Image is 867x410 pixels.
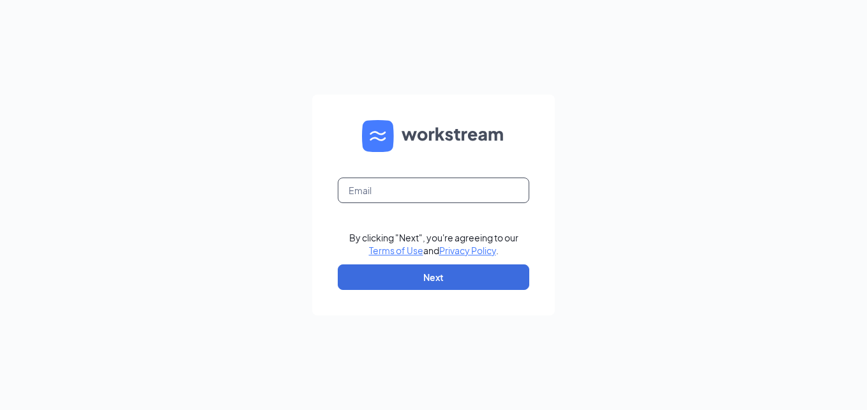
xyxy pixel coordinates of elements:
[369,245,423,256] a: Terms of Use
[349,231,518,257] div: By clicking "Next", you're agreeing to our and .
[439,245,496,256] a: Privacy Policy
[338,264,529,290] button: Next
[338,178,529,203] input: Email
[362,120,505,152] img: WS logo and Workstream text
